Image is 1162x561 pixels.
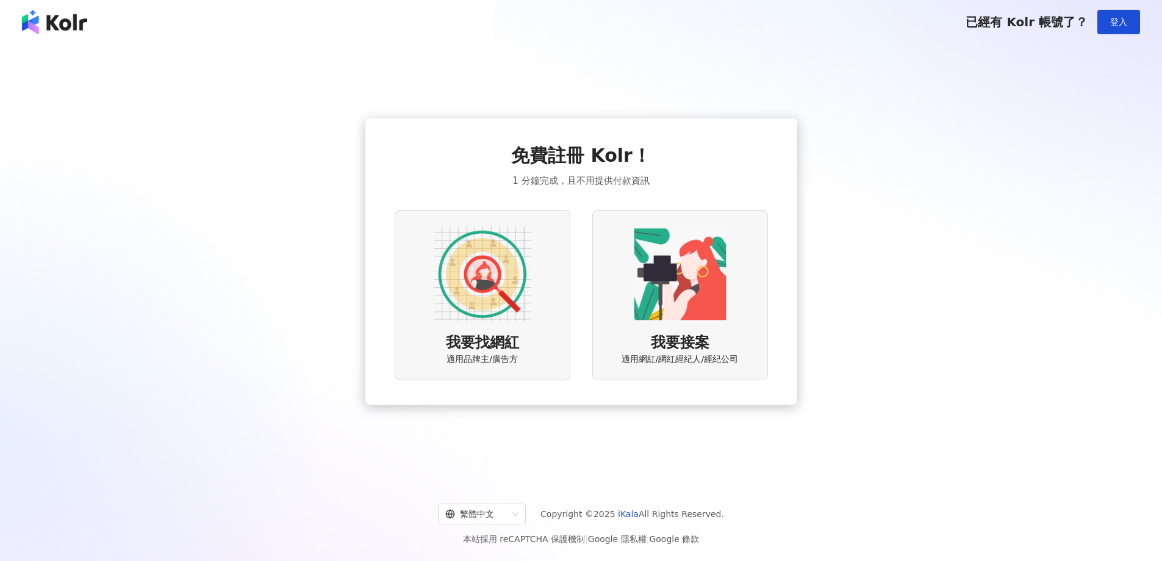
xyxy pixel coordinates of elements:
[651,333,709,353] span: 我要接案
[966,15,1088,29] span: 已經有 Kolr 帳號了？
[1097,10,1140,34] button: 登入
[585,534,588,544] span: |
[622,353,738,366] span: 適用網紅/網紅經紀人/經紀公司
[446,333,519,353] span: 我要找網紅
[447,353,518,366] span: 適用品牌主/廣告方
[445,504,507,524] div: 繁體中文
[434,225,531,323] img: AD identity option
[512,173,649,188] span: 1 分鐘完成，且不用提供付款資訊
[22,10,87,34] img: logo
[649,534,699,544] a: Google 條款
[511,143,651,168] span: 免費註冊 Kolr！
[647,534,650,544] span: |
[463,532,699,546] span: 本站採用 reCAPTCHA 保護機制
[540,507,724,521] span: Copyright © 2025 All Rights Reserved.
[618,509,639,519] a: iKala
[631,225,729,323] img: KOL identity option
[1110,17,1127,27] span: 登入
[588,534,647,544] a: Google 隱私權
